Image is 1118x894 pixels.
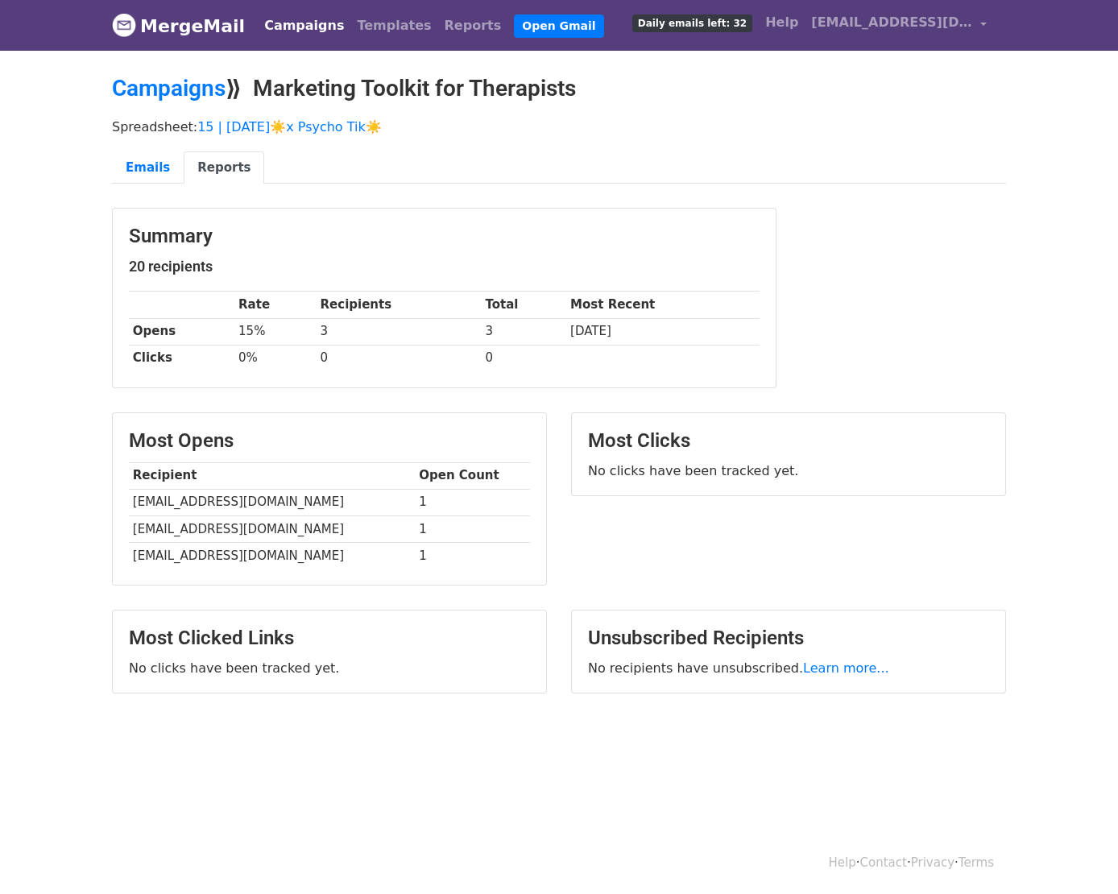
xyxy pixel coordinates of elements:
[588,660,989,677] p: No recipients have unsubscribed.
[415,542,530,569] td: 1
[805,6,993,44] a: [EMAIL_ADDRESS][DOMAIN_NAME]
[566,292,760,318] th: Most Recent
[112,118,1006,135] p: Spreadsheet:
[811,13,972,32] span: [EMAIL_ADDRESS][DOMAIN_NAME]
[860,855,907,870] a: Contact
[112,75,226,101] a: Campaigns
[129,462,415,489] th: Recipient
[588,462,989,479] p: No clicks have been tracked yet.
[258,10,350,42] a: Campaigns
[112,9,245,43] a: MergeMail
[112,75,1006,102] h2: ⟫ Marketing Toolkit for Therapists
[234,318,317,345] td: 15%
[112,151,184,184] a: Emails
[1037,817,1118,894] iframe: Chat Widget
[129,627,530,650] h3: Most Clicked Links
[588,429,989,453] h3: Most Clicks
[438,10,508,42] a: Reports
[632,14,752,32] span: Daily emails left: 32
[803,660,889,676] a: Learn more...
[911,855,954,870] a: Privacy
[482,318,567,345] td: 3
[129,660,530,677] p: No clicks have been tracked yet.
[129,225,760,248] h3: Summary
[566,318,760,345] td: [DATE]
[129,345,234,371] th: Clicks
[415,515,530,542] td: 1
[415,489,530,515] td: 1
[129,489,415,515] td: [EMAIL_ADDRESS][DOMAIN_NAME]
[482,345,567,371] td: 0
[112,13,136,37] img: MergeMail logo
[317,292,482,318] th: Recipients
[234,292,317,318] th: Rate
[514,14,603,38] a: Open Gmail
[626,6,759,39] a: Daily emails left: 32
[959,855,994,870] a: Terms
[350,10,437,42] a: Templates
[129,515,415,542] td: [EMAIL_ADDRESS][DOMAIN_NAME]
[129,258,760,275] h5: 20 recipients
[588,627,989,650] h3: Unsubscribed Recipients
[129,429,530,453] h3: Most Opens
[317,345,482,371] td: 0
[482,292,567,318] th: Total
[234,345,317,371] td: 0%
[129,542,415,569] td: [EMAIL_ADDRESS][DOMAIN_NAME]
[829,855,856,870] a: Help
[129,318,234,345] th: Opens
[197,119,382,135] a: 15 | [DATE]☀️x Psycho Tik☀️
[184,151,264,184] a: Reports
[759,6,805,39] a: Help
[415,462,530,489] th: Open Count
[317,318,482,345] td: 3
